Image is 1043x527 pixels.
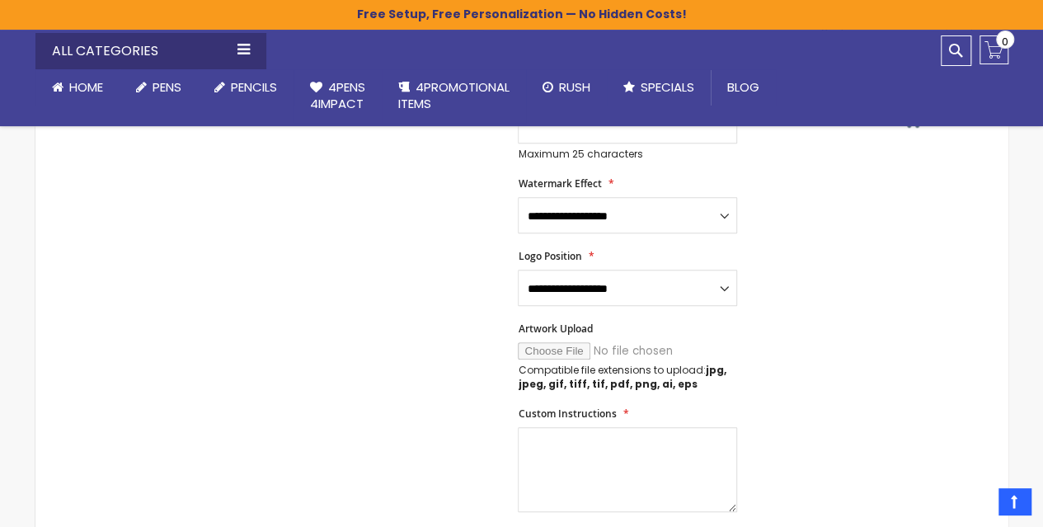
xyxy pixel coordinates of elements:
span: Specials [641,78,694,96]
span: 4PROMOTIONAL ITEMS [398,78,510,112]
span: 0 [1002,34,1008,49]
div: All Categories [35,33,266,69]
a: Rush [526,69,607,106]
span: Rush [559,78,590,96]
a: 4PROMOTIONALITEMS [382,69,526,123]
a: Specials [607,69,711,106]
a: 4Pens4impact [294,69,382,123]
span: Pens [153,78,181,96]
p: Compatible file extensions to upload: [518,364,737,390]
span: Pencils [231,78,277,96]
span: Custom Instructions [518,407,616,421]
p: Maximum 25 characters [518,148,737,161]
span: Blog [727,78,759,96]
a: 0 [980,35,1008,64]
a: Blog [711,69,776,106]
span: Logo Position [518,249,581,263]
strong: jpg, jpeg, gif, tiff, tif, pdf, png, ai, eps [518,363,726,390]
a: Home [35,69,120,106]
a: Pens [120,69,198,106]
a: 4pens.com certificate URL [834,117,991,131]
span: Home [69,78,103,96]
span: 4Pens 4impact [310,78,365,112]
a: Pencils [198,69,294,106]
iframe: Google Customer Reviews [907,482,1043,527]
span: Watermark Effect [518,176,601,191]
span: Artwork Upload [518,322,592,336]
